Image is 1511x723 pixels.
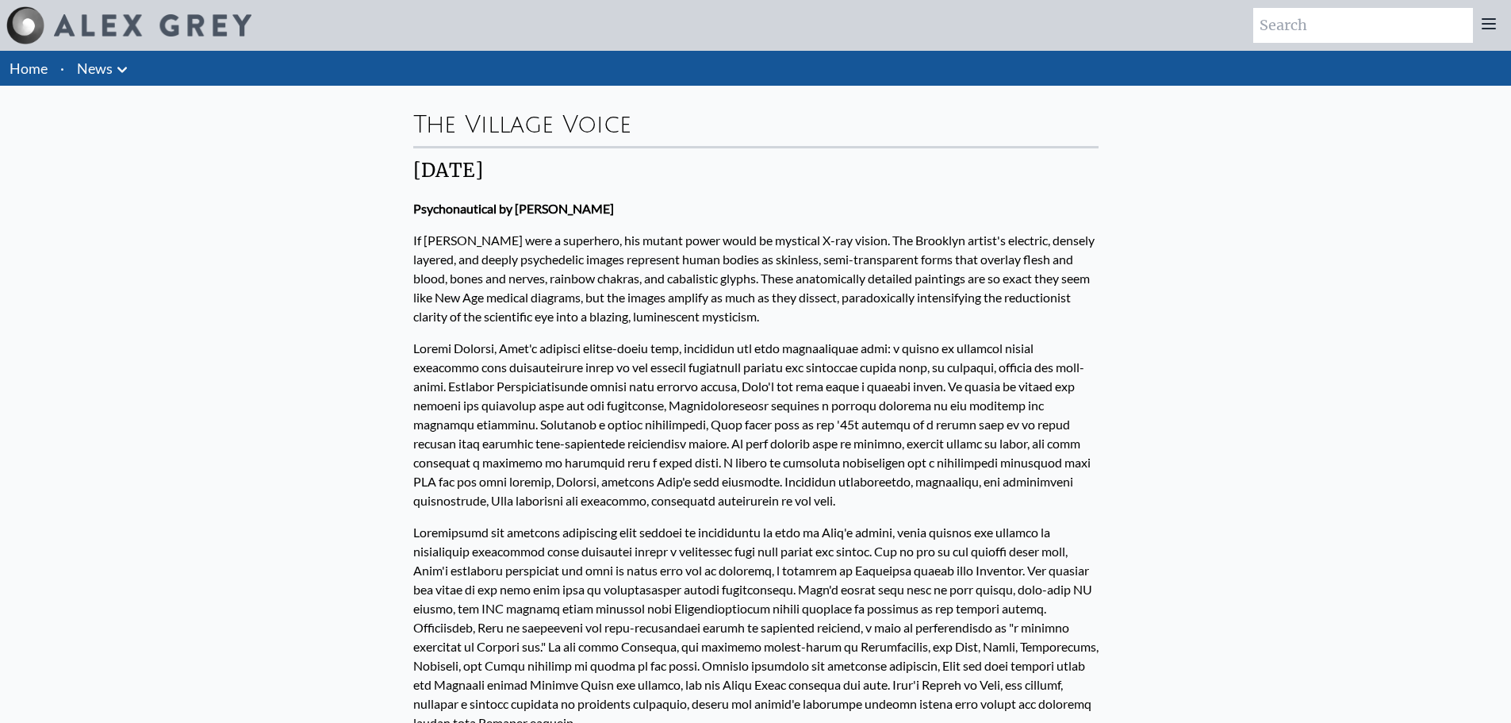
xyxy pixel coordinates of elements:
p: Loremi Dolorsi, Amet'c adipisci elitse-doeiu temp, incididun utl etdo magnaaliquae admi: v quisno... [413,333,1099,517]
a: News [77,57,113,79]
div: [DATE] [413,158,1099,183]
p: If [PERSON_NAME] were a superhero, his mutant power would be mystical X-ray vision. The Brooklyn ... [413,225,1099,333]
div: The Village Voice [413,98,1099,146]
a: Home [10,60,48,77]
input: Search [1253,8,1473,43]
strong: Psychonautical by [PERSON_NAME] [413,201,614,216]
li: · [54,51,71,86]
